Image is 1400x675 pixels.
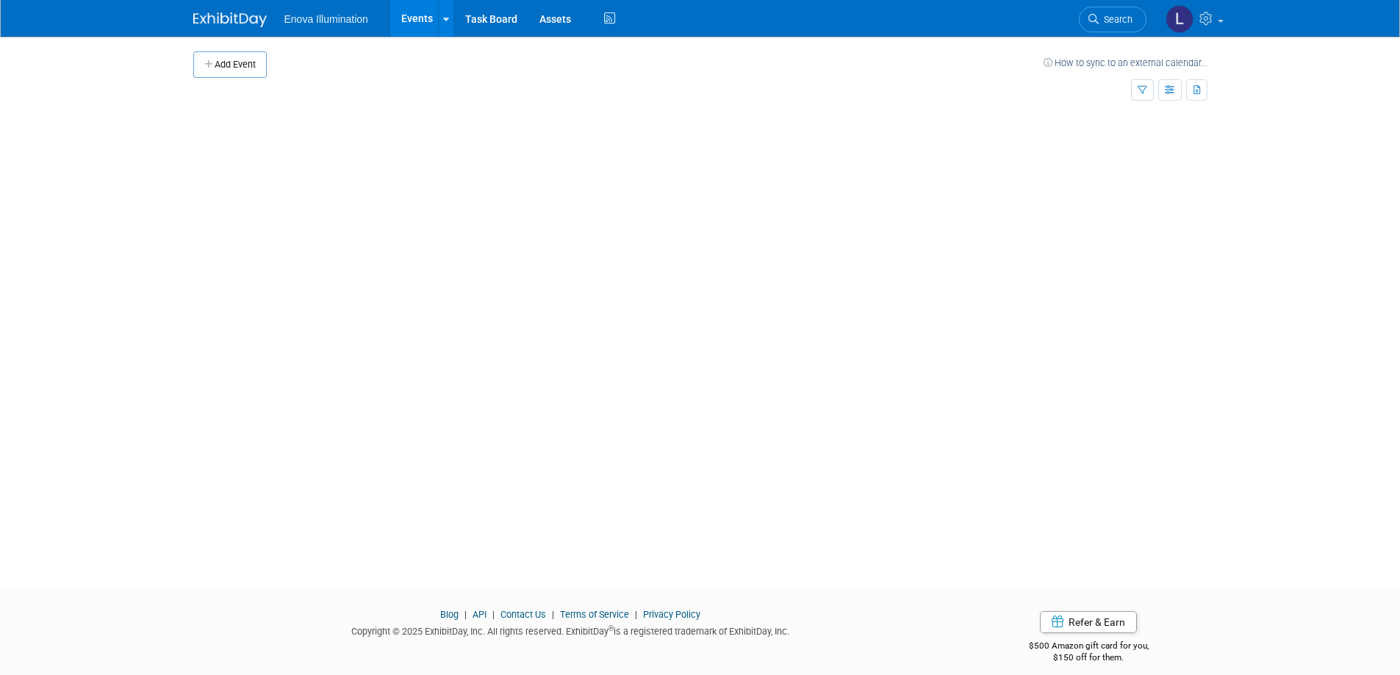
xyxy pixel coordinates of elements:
span: | [489,609,498,620]
a: Search [1079,7,1146,32]
img: Lucas Mlinarcik [1166,5,1193,33]
div: Copyright © 2025 ExhibitDay, Inc. All rights reserved. ExhibitDay is a registered trademark of Ex... [193,621,949,638]
a: Blog [440,609,459,620]
a: API [473,609,487,620]
span: | [631,609,641,620]
span: | [461,609,470,620]
button: Add Event [193,51,267,78]
span: | [548,609,558,620]
sup: ® [609,624,614,632]
a: Refer & Earn [1040,611,1137,633]
span: Enova Illumination [284,13,368,25]
img: ExhibitDay [193,12,267,27]
a: Privacy Policy [643,609,700,620]
span: Search [1099,14,1132,25]
a: Terms of Service [560,609,629,620]
div: $150 off for them. [970,651,1207,664]
div: $500 Amazon gift card for you, [970,630,1207,664]
a: Contact Us [500,609,546,620]
a: How to sync to an external calendar... [1044,57,1207,68]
